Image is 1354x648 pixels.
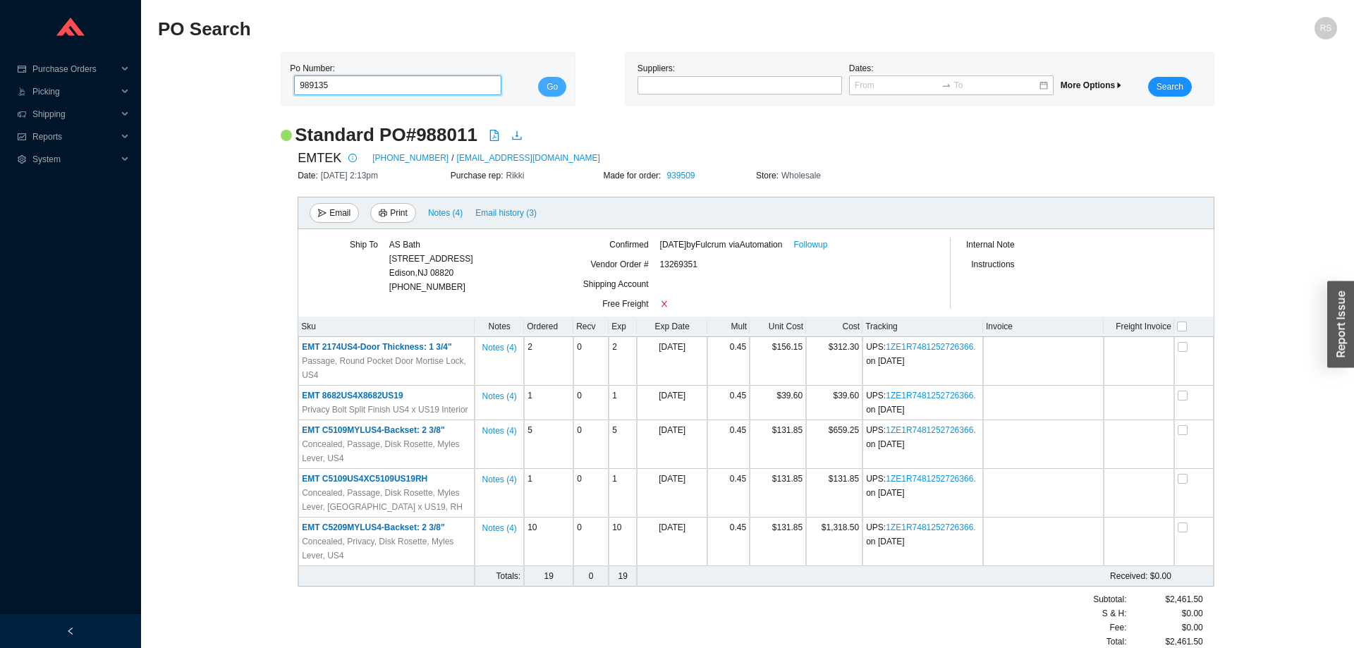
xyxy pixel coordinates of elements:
td: $131.85 [750,469,806,518]
span: Notes ( 4 ) [482,472,516,487]
span: EMT C5209MYLUS4-Backset: 2 3/8" [302,522,444,532]
th: Recv [573,317,609,337]
td: 0.45 [707,337,750,386]
td: 0 [573,469,609,518]
span: Purchase Orders [32,58,117,80]
span: Vendor Order # [591,259,649,269]
span: Email [329,206,350,220]
td: $659.25 [806,420,862,469]
span: printer [379,209,387,219]
a: 1ZE1R7481252726366. [886,342,975,352]
div: 13269351 [660,257,913,277]
span: System [32,148,117,171]
span: Date: [298,171,321,181]
td: 5 [609,420,637,469]
input: To [954,78,1038,92]
span: UPS : on [DATE] [866,474,975,498]
a: download [511,130,523,144]
span: file-pdf [489,130,500,141]
th: Ordered [524,317,573,337]
span: Purchase rep: [451,171,506,181]
a: [PHONE_NUMBER] [372,151,449,165]
span: send [318,209,327,219]
span: Notes ( 4 ) [482,341,516,355]
span: EMT 8682US4X8682US19 [302,391,403,401]
span: Store: [756,171,781,181]
td: 2 [609,337,637,386]
span: Received: [1110,571,1147,581]
td: [DATE] [637,469,707,518]
td: $131.85 [750,518,806,566]
td: 19 [524,566,573,587]
span: via Automation [728,240,782,250]
th: Exp [609,317,637,337]
td: [DATE] [637,337,707,386]
span: Ship To [350,240,378,250]
td: 0 [573,566,609,587]
th: Invoice [983,317,1104,337]
span: close [660,300,669,308]
span: Made for order: [603,171,664,181]
span: Search [1157,80,1183,94]
input: From [855,78,939,92]
span: More Options [1061,80,1123,90]
span: Print [390,206,408,220]
button: Notes (4) [481,472,517,482]
span: EMT 2174US4-Door Thickness: 1 3/4" [302,342,451,352]
div: $2,461.50 [1127,592,1203,606]
td: $39.60 [750,386,806,420]
span: S & H: [1102,606,1127,621]
span: Free Freight [602,299,648,309]
td: 1 [524,386,573,420]
span: UPS : on [DATE] [866,425,975,449]
th: Cost [806,317,862,337]
span: Go [547,80,558,94]
span: [DATE] by Fulcrum [660,238,783,252]
div: $0.00 [1127,606,1203,621]
span: Notes ( 4 ) [482,424,516,438]
td: 0 [573,337,609,386]
h2: PO Search [158,17,1042,42]
span: Picking [32,80,117,103]
td: 0.45 [707,469,750,518]
td: $0.00 [707,566,1174,587]
button: Notes (4) [427,205,463,215]
span: UPS : on [DATE] [866,522,975,546]
span: to [941,80,951,90]
th: Notes [475,317,524,337]
span: Concealed, Passage, Disk Rosette, Myles Lever, US4 [302,437,471,465]
span: setting [17,155,27,164]
button: Notes (4) [481,389,517,398]
button: Notes (4) [481,423,517,433]
td: 19 [609,566,637,587]
td: 0.45 [707,518,750,566]
a: file-pdf [489,130,500,144]
td: $156.15 [750,337,806,386]
td: [DATE] [637,386,707,420]
td: 0 [573,518,609,566]
td: 0 [573,386,609,420]
button: info-circle [341,148,361,168]
td: 0.45 [707,420,750,469]
span: EMT C5109MYLUS4-Backset: 2 3/8" [302,425,444,435]
td: 5 [524,420,573,469]
span: Subtotal: [1093,592,1126,606]
span: Internal Note [966,240,1015,250]
span: Shipping [32,103,117,126]
span: / [451,151,453,165]
td: [DATE] [637,518,707,566]
a: 1ZE1R7481252726366. [886,522,975,532]
td: 0 [573,420,609,469]
span: Reports [32,126,117,148]
span: Notes ( 4 ) [482,389,516,403]
td: 10 [609,518,637,566]
span: EMT C5109US4XC5109US19RH [302,474,427,484]
span: Notes ( 4 ) [428,206,463,220]
span: Concealed, Passage, Disk Rosette, Myles Lever, [GEOGRAPHIC_DATA] x US19, RH [302,486,471,514]
td: 10 [524,518,573,566]
span: credit-card [17,65,27,73]
span: download [511,130,523,141]
span: Shipping Account [583,279,649,289]
span: EMTEK [298,147,341,169]
span: Concealed, Privacy, Disk Rosette, Myles Lever, US4 [302,534,471,563]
